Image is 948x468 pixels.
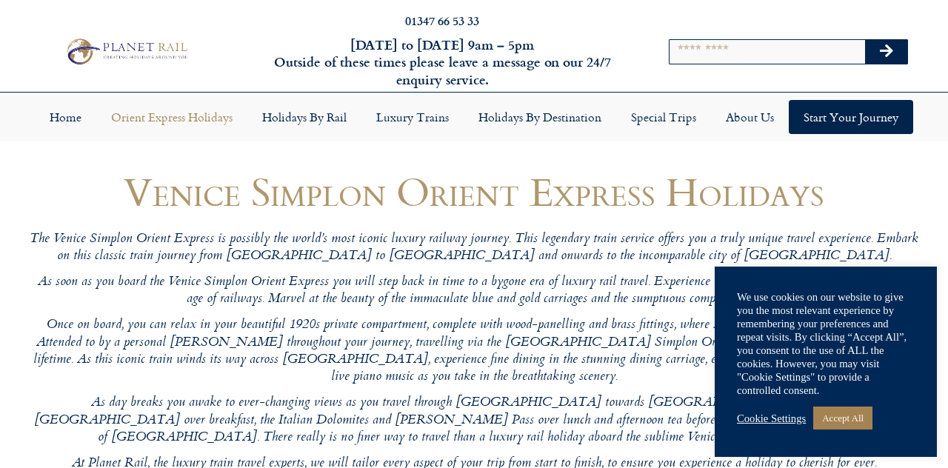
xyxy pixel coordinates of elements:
[813,407,872,429] a: Accept All
[361,100,464,134] a: Luxury Trains
[96,100,247,134] a: Orient Express Holidays
[7,100,941,134] nav: Menu
[30,231,918,266] p: The Venice Simplon Orient Express is possibly the world’s most iconic luxury railway journey. Thi...
[30,395,918,447] p: As day breaks you awake to ever-changing views as you travel through [GEOGRAPHIC_DATA] towards [G...
[30,170,918,213] h1: Venice Simplon Orient Express Holidays
[616,100,711,134] a: Special Trips
[865,40,908,64] button: Search
[711,100,789,134] a: About Us
[789,100,913,134] a: Start your Journey
[464,100,616,134] a: Holidays by Destination
[30,317,918,386] p: Once on board, you can relax in your beautiful 1920s private compartment, complete with wood-pane...
[737,290,915,397] div: We use cookies on our website to give you the most relevant experience by remembering your prefer...
[35,100,96,134] a: Home
[256,36,628,88] h6: [DATE] to [DATE] 9am – 5pm Outside of these times please leave a message on our 24/7 enquiry serv...
[61,36,190,67] img: Planet Rail Train Holidays Logo
[247,100,361,134] a: Holidays by Rail
[737,412,806,425] a: Cookie Settings
[405,12,479,29] a: 01347 66 53 33
[30,274,918,309] p: As soon as you board the Venice Simplon Orient Express you will step back in time to a bygone era...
